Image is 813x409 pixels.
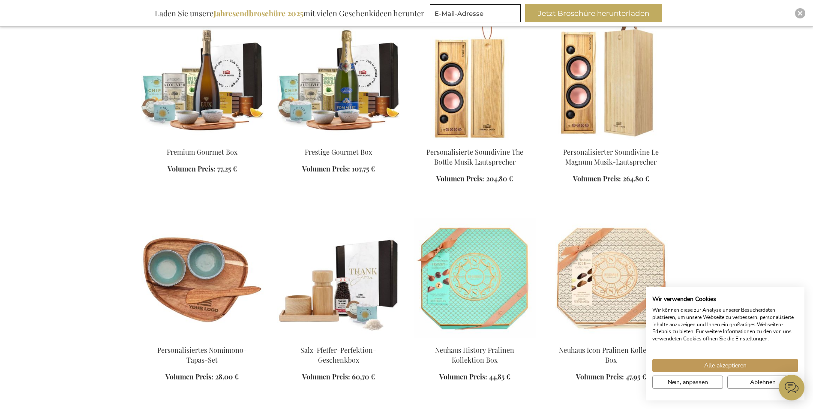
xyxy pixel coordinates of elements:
[779,375,804,400] iframe: belco-activator-frame
[750,378,776,387] span: Ablehnen
[623,174,649,183] span: 264,80 €
[576,372,646,382] a: Volumen Preis: 47,95 €
[215,372,239,381] span: 28,00 €
[573,174,649,184] a: Volumen Preis: 264,80 €
[652,295,798,303] h2: Wir verwenden Cookies
[704,361,747,370] span: Alle akzeptieren
[798,11,803,16] img: Close
[550,20,672,140] img: Personalised Soundivine Le Magnum Music Speaker
[277,218,400,338] img: Salt & Pepper Perfection Gift Box
[563,147,659,166] a: Personalisierter Soundivine Le Magnum Musik-Lautsprecher
[141,335,264,343] a: Personalisiertes Nomimono-Tapas-Set
[141,137,264,145] a: Premium Gourmet Box
[439,372,487,381] span: Volumen Preis:
[486,174,513,183] span: 204,80 €
[414,137,536,145] a: Personalised Soundivine The Bottle Music Speaker
[168,164,216,173] span: Volumen Preis:
[573,174,621,183] span: Volumen Preis:
[430,4,521,22] input: E-Mail-Adresse
[157,346,247,364] a: Personalisiertes Nomimono-Tapas-Set
[727,376,798,389] button: Alle verweigern cookies
[414,20,536,140] img: Personalised Soundivine The Bottle Music Speaker
[141,218,264,338] img: Personalisiertes Nomimono-Tapas-Set
[550,218,672,338] img: Neuhaus Icon Pralinen Kollektion Box - Exclusive Business Gifts
[414,335,536,343] a: Neuhaus History Pralinen Kollektion Box
[436,174,513,184] a: Volumen Preis: 204,80 €
[302,372,375,382] a: Volumen Preis: 60,70 €
[151,4,428,22] div: Laden Sie unsere mit vielen Geschenkideen herunter
[165,372,239,382] a: Volumen Preis: 28,00 €
[559,346,663,364] a: Neuhaus Icon Pralinen Kollektion Box
[277,335,400,343] a: Salt & Pepper Perfection Gift Box
[168,164,237,174] a: Volumen Preis: 77,25 €
[652,307,798,343] p: Wir können diese zur Analyse unserer Besucherdaten platzieren, um unsere Webseite zu verbessern, ...
[435,346,514,364] a: Neuhaus History Pralinen Kollektion Box
[436,174,484,183] span: Volumen Preis:
[352,372,375,381] span: 60,70 €
[430,4,523,25] form: marketing offers and promotions
[167,147,237,156] a: Premium Gourmet Box
[414,218,536,338] img: Neuhaus History Pralinen Kollektion Box
[277,20,400,140] img: Prestige Gourmet Box
[550,335,672,343] a: Neuhaus Icon Pralinen Kollektion Box - Exclusive Business Gifts
[550,137,672,145] a: Personalised Soundivine Le Magnum Music Speaker
[439,372,510,382] a: Volumen Preis: 44,85 €
[525,4,662,22] button: Jetzt Broschüre herunterladen
[141,20,264,140] img: Premium Gourmet Box
[426,147,523,166] a: Personalisierte Soundivine The Bottle Musik Lautsprecher
[668,378,708,387] span: Nein, anpassen
[300,346,376,364] a: Salz-Pfeffer-Perfektion-Geschenkbox
[652,359,798,372] button: Akzeptieren Sie alle cookies
[626,372,646,381] span: 47,95 €
[489,372,510,381] span: 44,85 €
[795,8,805,18] div: Close
[217,164,237,173] span: 77,25 €
[165,372,213,381] span: Volumen Preis:
[652,376,723,389] button: cookie Einstellungen anpassen
[576,372,624,381] span: Volumen Preis:
[213,8,303,18] b: Jahresendbroschüre 2025
[302,372,350,381] span: Volumen Preis:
